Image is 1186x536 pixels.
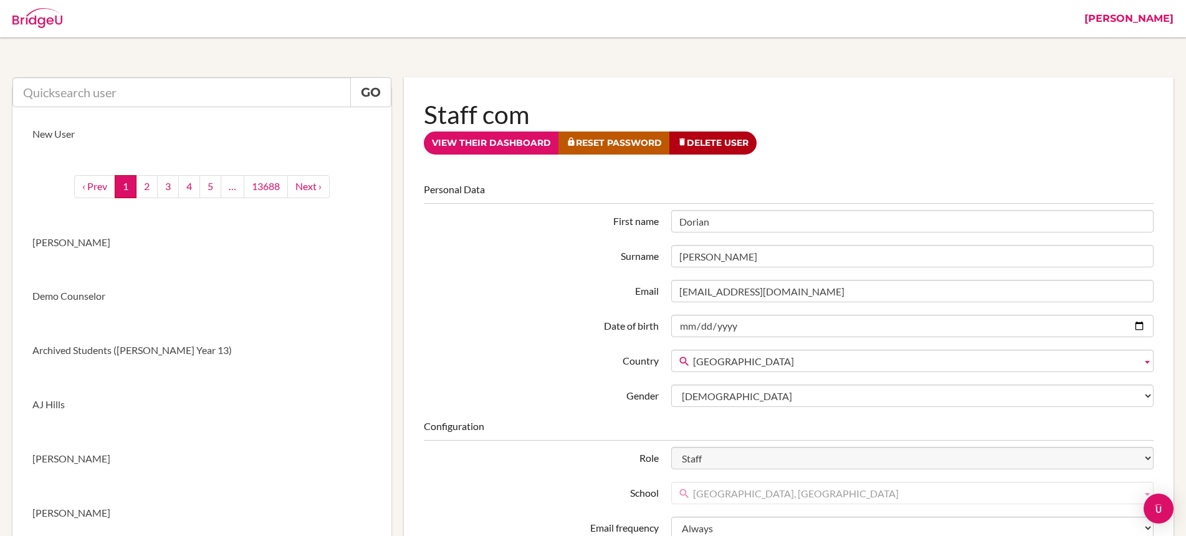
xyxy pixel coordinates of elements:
label: Role [418,447,665,466]
a: … [221,175,244,198]
div: Open Intercom Messenger [1144,494,1174,524]
img: Bridge-U [12,8,62,28]
a: 4 [178,175,200,198]
span: [GEOGRAPHIC_DATA], [GEOGRAPHIC_DATA] [693,482,1137,505]
a: Archived Students ([PERSON_NAME] Year 13) [12,323,391,378]
a: 1 [115,175,136,198]
a: 13688 [244,175,288,198]
a: [PERSON_NAME] [12,216,391,270]
a: Go [350,77,391,107]
a: 2 [136,175,158,198]
label: Date of birth [418,315,665,333]
a: AJ Hills [12,378,391,432]
legend: Configuration [424,419,1154,441]
a: View their dashboard [424,132,559,155]
legend: Personal Data [424,183,1154,204]
input: Quicksearch user [12,77,351,107]
a: Demo Counselor [12,269,391,323]
a: next [287,175,330,198]
label: Gender [418,385,665,403]
a: [PERSON_NAME] [12,432,391,486]
a: 5 [199,175,221,198]
label: Surname [418,245,665,264]
label: Email [418,280,665,299]
label: Email frequency [418,517,665,535]
a: 3 [157,175,179,198]
label: Country [418,350,665,368]
h1: Staff com [424,97,1154,132]
label: School [418,482,665,500]
a: Delete User [669,132,757,155]
span: [GEOGRAPHIC_DATA] [693,350,1137,373]
a: ‹ Prev [74,175,115,198]
a: Reset Password [558,132,670,155]
label: First name [418,210,665,229]
a: New User [12,107,391,161]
